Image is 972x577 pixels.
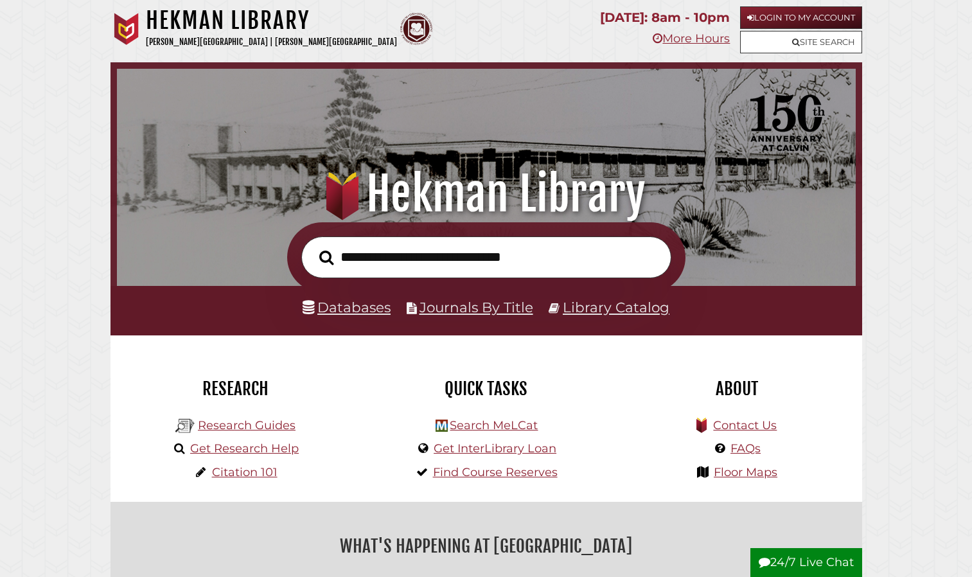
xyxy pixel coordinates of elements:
[420,299,533,315] a: Journals By Title
[621,378,853,400] h2: About
[198,418,296,432] a: Research Guides
[146,35,397,49] p: [PERSON_NAME][GEOGRAPHIC_DATA] | [PERSON_NAME][GEOGRAPHIC_DATA]
[740,31,862,53] a: Site Search
[319,249,333,265] i: Search
[436,420,448,432] img: Hekman Library Logo
[146,6,397,35] h1: Hekman Library
[131,166,841,222] h1: Hekman Library
[303,299,391,315] a: Databases
[714,465,777,479] a: Floor Maps
[450,418,538,432] a: Search MeLCat
[120,378,351,400] h2: Research
[120,531,853,561] h2: What's Happening at [GEOGRAPHIC_DATA]
[740,6,862,29] a: Login to My Account
[600,6,730,29] p: [DATE]: 8am - 10pm
[190,441,299,456] a: Get Research Help
[713,418,777,432] a: Contact Us
[175,416,195,436] img: Hekman Library Logo
[400,13,432,45] img: Calvin Theological Seminary
[313,247,340,269] button: Search
[433,465,558,479] a: Find Course Reserves
[212,465,278,479] a: Citation 101
[563,299,669,315] a: Library Catalog
[730,441,761,456] a: FAQs
[434,441,556,456] a: Get InterLibrary Loan
[371,378,602,400] h2: Quick Tasks
[110,13,143,45] img: Calvin University
[653,31,730,46] a: More Hours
